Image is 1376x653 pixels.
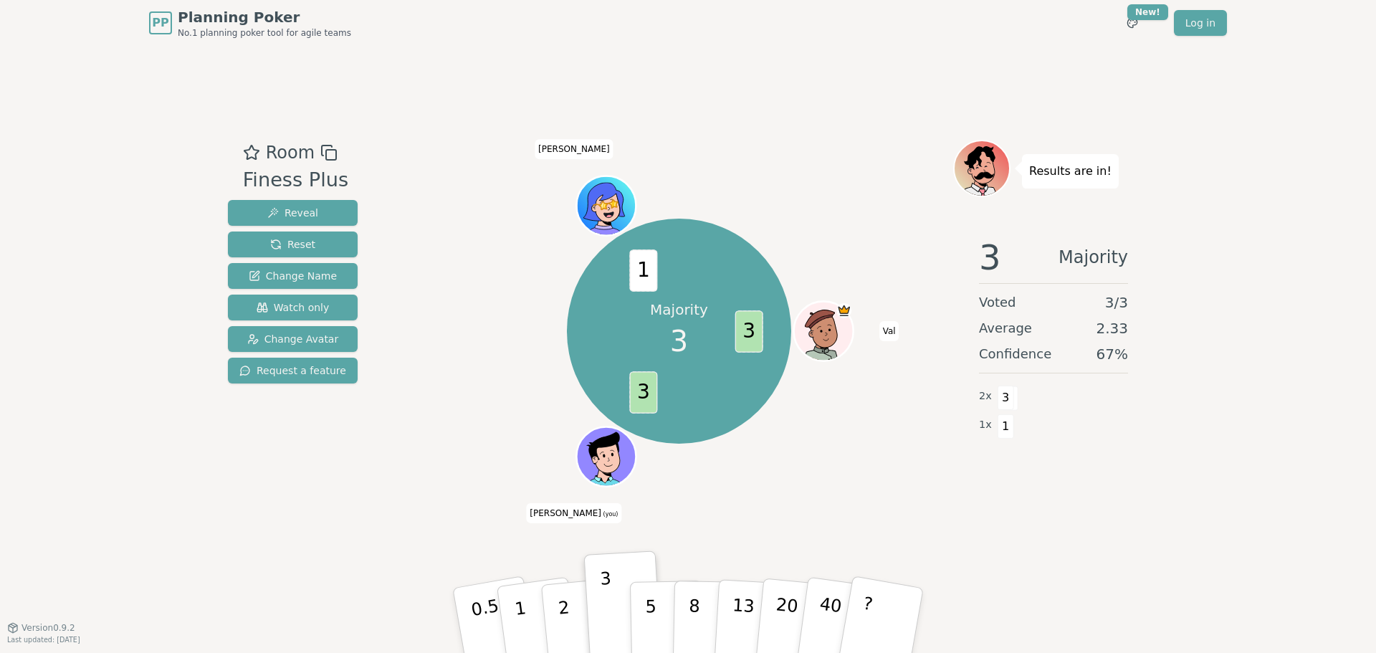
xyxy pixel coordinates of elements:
[979,292,1016,313] span: Voted
[535,139,613,159] span: Click to change your name
[735,310,763,353] span: 3
[979,344,1051,364] span: Confidence
[178,27,351,39] span: No.1 planning poker tool for agile teams
[526,503,621,523] span: Click to change your name
[979,389,992,404] span: 2 x
[1119,10,1145,36] button: New!
[178,7,351,27] span: Planning Poker
[979,417,992,433] span: 1 x
[228,232,358,257] button: Reset
[21,622,75,634] span: Version 0.9.2
[578,429,634,485] button: Click to change your avatar
[228,200,358,226] button: Reveal
[243,166,349,195] div: Finess Plus
[239,363,346,378] span: Request a feature
[630,371,658,414] span: 3
[1059,240,1128,275] span: Majority
[630,249,658,292] span: 1
[650,300,708,320] p: Majority
[257,300,330,315] span: Watch only
[249,269,337,283] span: Change Name
[601,511,618,518] span: (you)
[998,386,1014,410] span: 3
[7,622,75,634] button: Version0.9.2
[837,303,852,318] span: Val is the host
[979,240,1001,275] span: 3
[1105,292,1128,313] span: 3 / 3
[1096,344,1128,364] span: 67 %
[670,320,688,363] span: 3
[266,140,315,166] span: Room
[243,140,260,166] button: Add as favourite
[228,326,358,352] button: Change Avatar
[1096,318,1128,338] span: 2.33
[228,295,358,320] button: Watch only
[600,568,616,647] p: 3
[1174,10,1227,36] a: Log in
[267,206,318,220] span: Reveal
[228,263,358,289] button: Change Name
[998,414,1014,439] span: 1
[270,237,315,252] span: Reset
[247,332,339,346] span: Change Avatar
[152,14,168,32] span: PP
[228,358,358,383] button: Request a feature
[7,636,80,644] span: Last updated: [DATE]
[149,7,351,39] a: PPPlanning PokerNo.1 planning poker tool for agile teams
[1029,161,1112,181] p: Results are in!
[879,321,899,341] span: Click to change your name
[979,318,1032,338] span: Average
[1127,4,1168,20] div: New!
